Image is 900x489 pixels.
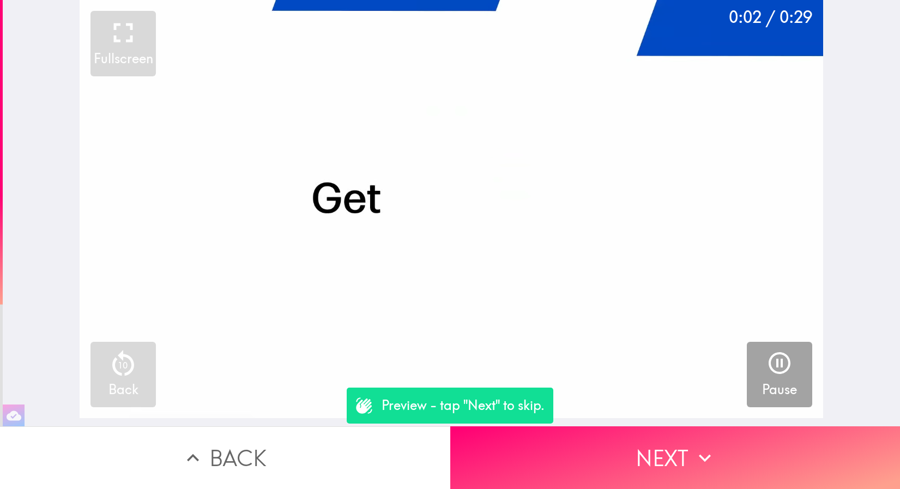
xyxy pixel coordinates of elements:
button: 10Back [90,342,156,407]
button: Pause [747,342,812,407]
p: Preview - tap "Next" to skip. [382,396,545,415]
h5: Back [108,381,138,399]
p: 10 [118,359,128,371]
h5: Fullscreen [94,50,153,68]
h5: Pause [762,381,797,399]
button: Fullscreen [90,11,156,76]
div: 0:02 / 0:29 [729,5,812,28]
